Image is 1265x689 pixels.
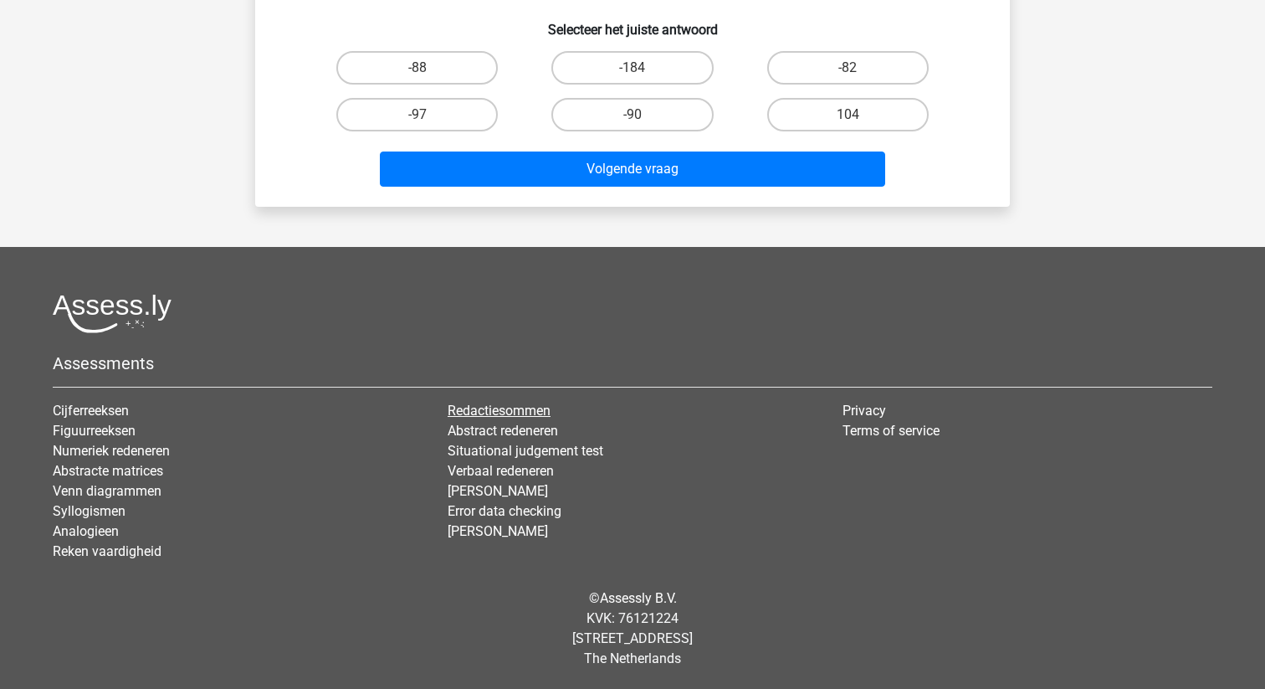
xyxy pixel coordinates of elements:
a: Redactiesommen [448,403,551,419]
a: Figuurreeksen [53,423,136,439]
a: Cijferreeksen [53,403,129,419]
a: Reken vaardigheid [53,543,161,559]
a: Assessly B.V. [600,590,677,606]
a: Privacy [842,403,886,419]
a: Terms of service [842,423,940,439]
a: Analogieen [53,523,119,539]
label: -82 [767,51,929,85]
a: [PERSON_NAME] [448,483,548,499]
a: Error data checking [448,503,561,519]
a: [PERSON_NAME] [448,523,548,539]
a: Situational judgement test [448,443,603,459]
label: -184 [551,51,713,85]
a: Abstract redeneren [448,423,558,439]
a: Numeriek redeneren [53,443,170,459]
a: Venn diagrammen [53,483,161,499]
div: © KVK: 76121224 [STREET_ADDRESS] The Netherlands [40,575,1225,682]
h5: Assessments [53,353,1212,373]
a: Abstracte matrices [53,463,163,479]
a: Syllogismen [53,503,125,519]
label: -97 [336,98,498,131]
label: 104 [767,98,929,131]
label: -90 [551,98,713,131]
img: Assessly logo [53,294,172,333]
a: Verbaal redeneren [448,463,554,479]
button: Volgende vraag [380,152,886,187]
h6: Selecteer het juiste antwoord [282,8,983,38]
label: -88 [336,51,498,85]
